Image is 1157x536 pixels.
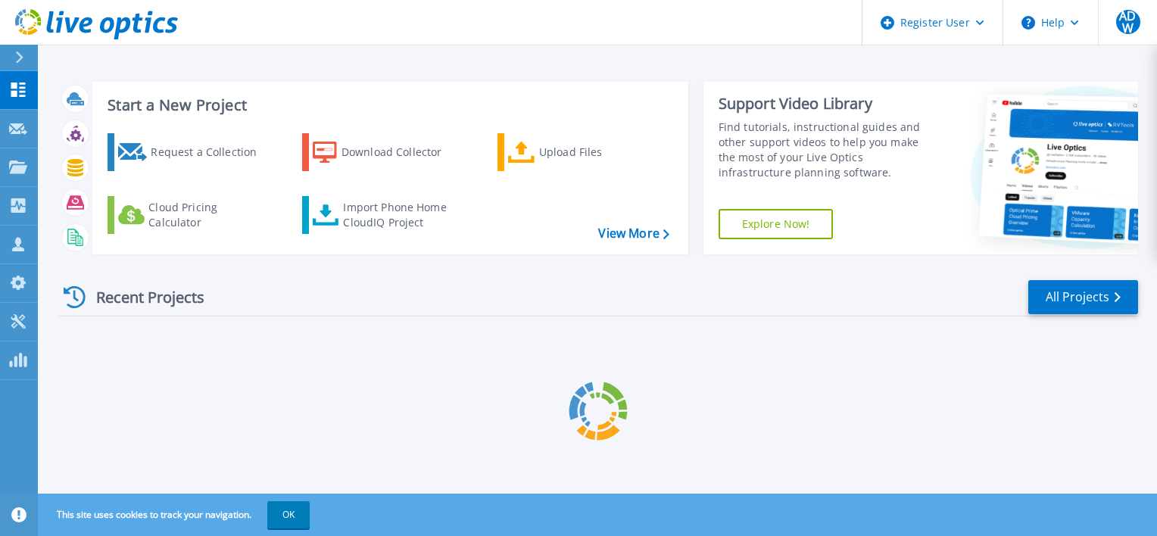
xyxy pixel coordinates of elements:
[341,137,463,167] div: Download Collector
[497,133,666,171] a: Upload Files
[343,200,461,230] div: Import Phone Home CloudIQ Project
[108,97,669,114] h3: Start a New Project
[1116,10,1140,34] span: ADW
[151,137,272,167] div: Request a Collection
[42,501,310,528] span: This site uses cookies to track your navigation.
[108,133,276,171] a: Request a Collection
[719,94,937,114] div: Support Video Library
[302,133,471,171] a: Download Collector
[108,196,276,234] a: Cloud Pricing Calculator
[58,279,225,316] div: Recent Projects
[719,120,937,180] div: Find tutorials, instructional guides and other support videos to help you make the most of your L...
[148,200,270,230] div: Cloud Pricing Calculator
[1028,280,1138,314] a: All Projects
[267,501,310,528] button: OK
[539,137,660,167] div: Upload Files
[598,226,669,241] a: View More
[719,209,834,239] a: Explore Now!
